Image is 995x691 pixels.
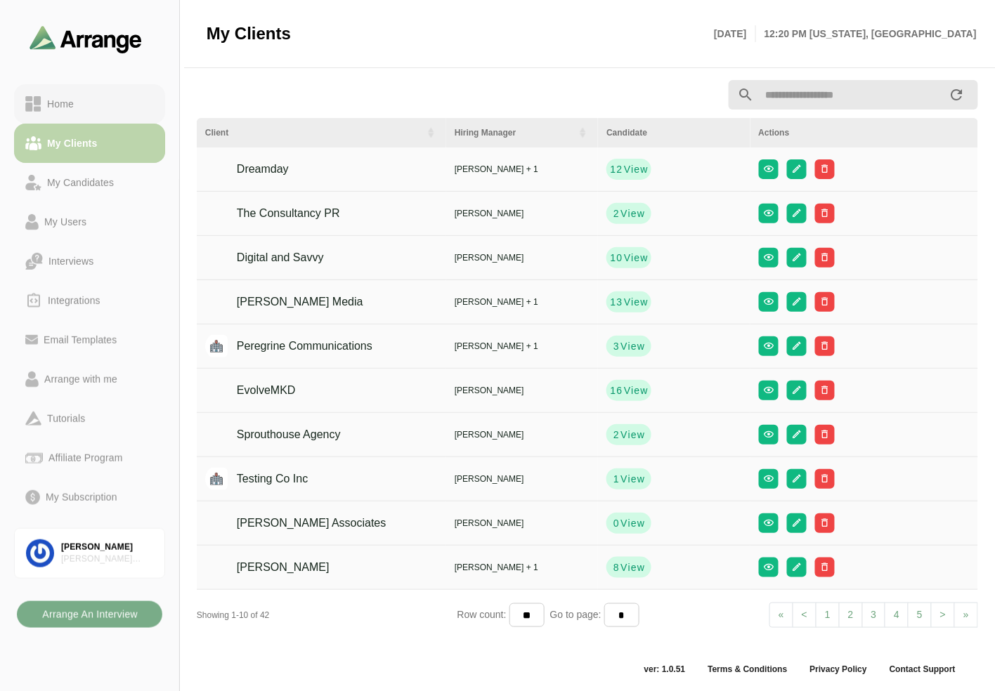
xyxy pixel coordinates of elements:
div: [PERSON_NAME] [455,517,590,529]
a: My Subscription [14,478,165,517]
a: Interviews [14,242,165,281]
div: [PERSON_NAME] [61,541,153,553]
a: Arrange with me [14,360,165,399]
p: 12:20 PM [US_STATE], [GEOGRAPHIC_DATA] [756,25,977,42]
strong: 12 [609,162,623,176]
strong: 3 [613,339,620,353]
button: 12View [606,159,651,180]
a: My Users [14,202,165,242]
div: Peregrine Communications [215,333,372,360]
a: Home [14,84,165,124]
span: My Clients [207,23,291,44]
a: Next [954,603,978,628]
div: [PERSON_NAME] [455,384,590,397]
div: [PERSON_NAME] [455,251,590,264]
strong: 2 [613,206,620,221]
div: Sprouthouse Agency [215,421,341,448]
div: [PERSON_NAME] Associates [61,553,153,565]
button: 1View [606,468,651,489]
div: Hiring Manager [455,126,568,139]
a: 3 [862,603,886,628]
span: View [623,295,649,309]
span: View [620,516,645,530]
p: [DATE] [714,25,755,42]
span: View [623,383,649,397]
button: 13View [606,291,651,312]
span: Go to page: [545,609,604,620]
div: Digital and Savvy [215,244,324,271]
strong: 16 [609,383,623,397]
span: Row count: [457,609,509,620]
div: [PERSON_NAME] + 1 [455,163,590,176]
button: 16View [606,380,651,401]
a: Contact Support [878,664,967,675]
div: My Subscription [40,489,123,506]
b: Arrange An Interview [41,601,138,628]
a: 5 [908,603,932,628]
div: Candidate [606,126,741,139]
div: Tutorials [41,410,91,427]
strong: 2 [613,428,620,442]
a: [PERSON_NAME][PERSON_NAME] Associates [14,528,165,579]
div: [PERSON_NAME] Media [215,289,363,315]
span: » [963,609,969,620]
span: View [620,339,645,353]
div: My Candidates [41,174,119,191]
div: My Users [39,213,92,230]
div: [PERSON_NAME] [455,207,590,220]
a: Tutorials [14,399,165,438]
div: [PERSON_NAME] Associates [215,510,386,537]
div: [PERSON_NAME] [455,428,590,441]
div: Integrations [42,292,106,309]
div: Home [41,96,79,112]
button: 2View [606,203,651,224]
div: [PERSON_NAME] [215,554,330,581]
span: View [620,472,645,486]
strong: 1 [613,472,620,486]
strong: 13 [609,295,623,309]
a: My Clients [14,124,165,163]
a: 4 [885,603,909,628]
a: Affiliate Program [14,438,165,478]
span: View [620,428,645,442]
button: 10View [606,247,651,268]
img: placeholder logo [205,335,228,357]
div: [PERSON_NAME] + 1 [455,561,590,574]
div: Testing Co Inc [215,466,308,492]
div: Dreamday [215,156,289,183]
div: My Clients [41,135,103,152]
div: [PERSON_NAME] + 1 [455,340,590,353]
a: Terms & Conditions [696,664,798,675]
a: Privacy Policy [799,664,878,675]
span: View [620,560,645,574]
button: 8View [606,557,651,578]
a: Email Templates [14,320,165,360]
div: The Consultancy PR [215,200,340,227]
div: Affiliate Program [43,449,128,466]
strong: 10 [609,251,623,265]
div: Arrange with me [39,371,123,388]
a: Next [931,603,955,628]
strong: 0 [613,516,620,530]
span: ver: 1.0.51 [633,664,697,675]
button: 0View [606,513,651,534]
a: 2 [839,603,863,628]
img: arrangeai-name-small-logo.4d2b8aee.svg [30,25,142,53]
span: View [623,162,649,176]
div: [PERSON_NAME] [455,473,590,485]
span: View [620,206,645,221]
div: Actions [759,126,970,139]
div: [PERSON_NAME] + 1 [455,296,590,308]
span: > [940,609,946,620]
div: Email Templates [38,331,122,348]
div: Showing 1-10 of 42 [197,609,457,621]
div: Interviews [43,253,99,270]
a: My Candidates [14,163,165,202]
i: appended action [949,86,965,103]
strong: 8 [613,560,620,574]
span: View [623,251,649,265]
div: Client [205,126,417,139]
button: 2View [606,424,651,445]
button: 3View [606,336,651,357]
a: Integrations [14,281,165,320]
